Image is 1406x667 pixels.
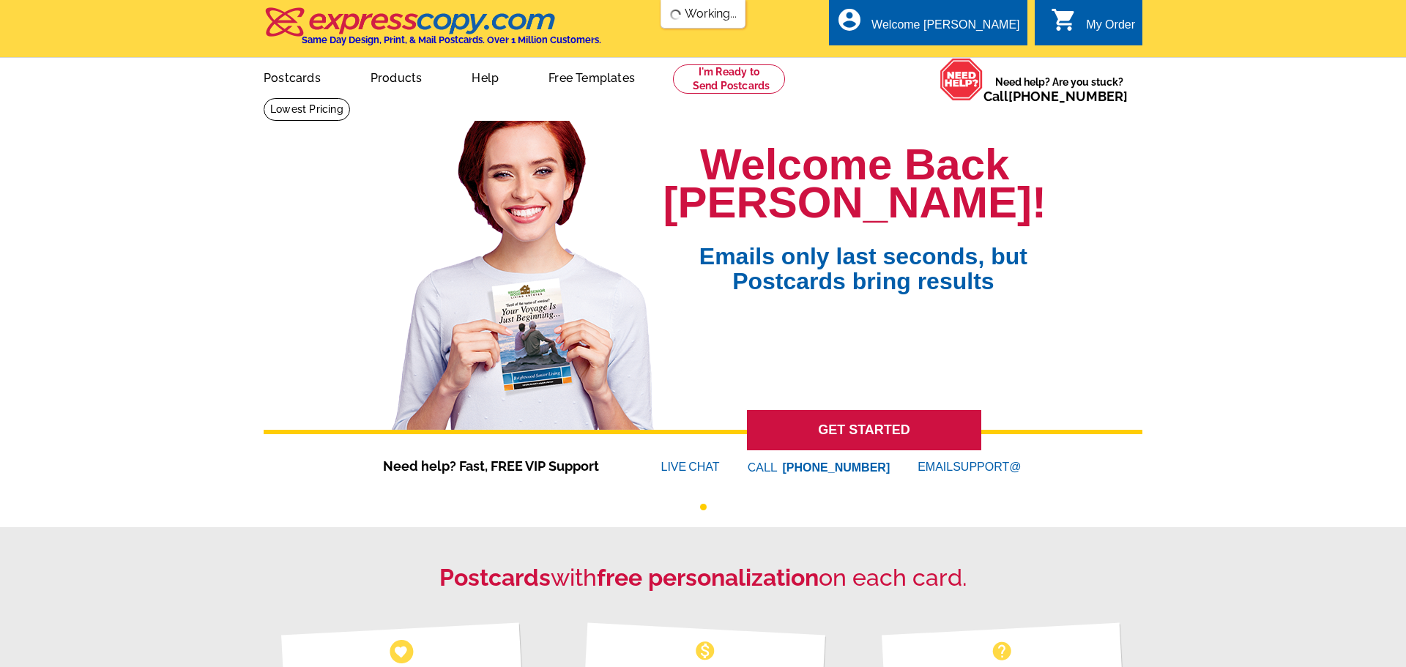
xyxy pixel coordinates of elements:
[1086,18,1135,39] div: My Order
[680,222,1046,294] span: Emails only last seconds, but Postcards bring results
[264,18,601,45] a: Same Day Design, Print, & Mail Postcards. Over 1 Million Customers.
[240,59,344,94] a: Postcards
[661,461,720,473] a: LIVECHAT
[439,564,551,591] strong: Postcards
[1051,16,1135,34] a: shopping_cart My Order
[448,59,522,94] a: Help
[264,564,1142,592] h2: with on each card.
[953,458,1023,476] font: SUPPORT@
[1008,89,1128,104] a: [PHONE_NUMBER]
[1051,7,1077,33] i: shopping_cart
[836,7,863,33] i: account_circle
[983,89,1128,104] span: Call
[990,639,1013,663] span: help
[525,59,658,94] a: Free Templates
[661,458,689,476] font: LIVE
[670,9,682,21] img: loading...
[940,58,983,101] img: help
[393,644,409,659] span: favorite
[383,456,617,476] span: Need help? Fast, FREE VIP Support
[700,504,707,510] button: 1 of 1
[302,34,601,45] h4: Same Day Design, Print, & Mail Postcards. Over 1 Million Customers.
[693,639,717,663] span: monetization_on
[383,109,663,430] img: welcome-back-logged-in.png
[983,75,1135,104] span: Need help? Are you stuck?
[747,410,981,450] a: GET STARTED
[347,59,446,94] a: Products
[663,146,1046,222] h1: Welcome Back [PERSON_NAME]!
[597,564,819,591] strong: free personalization
[871,18,1019,39] div: Welcome [PERSON_NAME]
